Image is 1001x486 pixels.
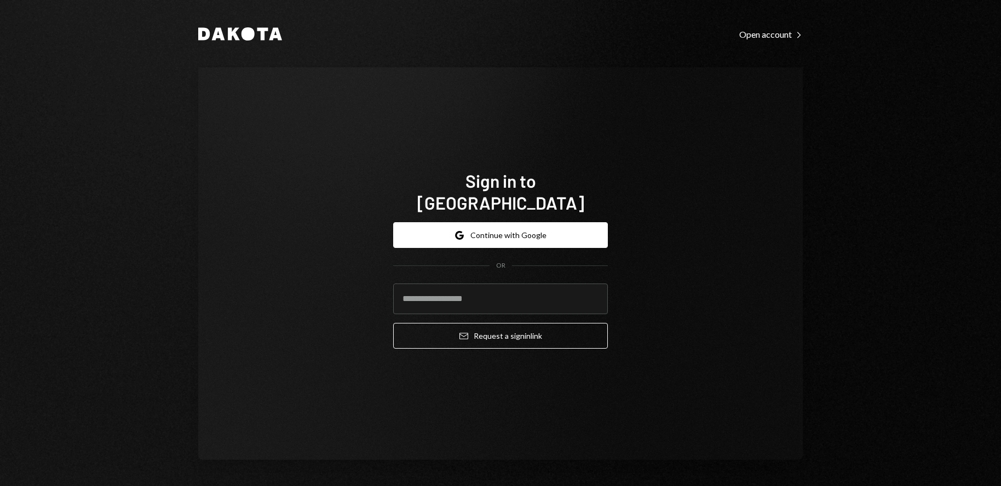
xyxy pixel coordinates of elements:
div: Open account [739,29,803,40]
button: Request a signinlink [393,323,608,349]
button: Continue with Google [393,222,608,248]
div: OR [496,261,505,270]
a: Open account [739,28,803,40]
h1: Sign in to [GEOGRAPHIC_DATA] [393,170,608,213]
